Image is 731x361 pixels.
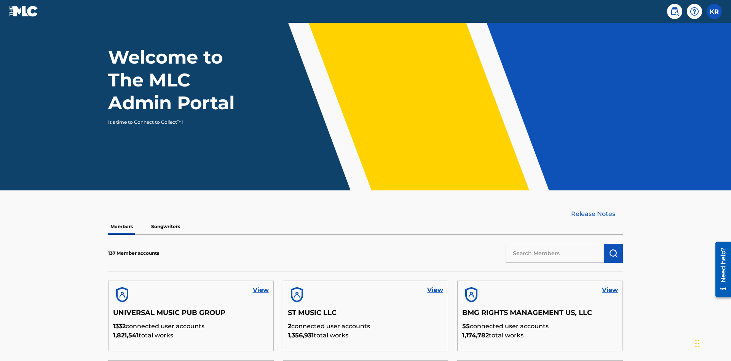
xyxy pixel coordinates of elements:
p: Songwriters [149,219,182,235]
a: Release Notes [571,209,623,219]
span: 2 [288,323,291,330]
img: Search Works [609,249,618,258]
span: 1,356,931 [288,332,314,339]
h1: Welcome to The MLC Admin Portal [108,46,251,114]
div: User Menu [707,4,722,19]
img: account [113,286,131,304]
div: Drag [695,332,700,355]
p: connected user accounts [462,322,618,331]
p: Members [108,219,135,235]
img: account [462,286,480,304]
span: 1332 [113,323,126,330]
img: help [690,7,699,16]
span: 55 [462,323,470,330]
input: Search Members [506,244,604,263]
div: Help [687,4,702,19]
h5: BMG RIGHTS MANAGEMENT US, LLC [462,308,618,322]
a: Public Search [667,4,682,19]
img: search [670,7,679,16]
span: 1,174,782 [462,332,489,339]
p: total works [462,331,618,340]
span: 1,821,541 [113,332,139,339]
iframe: Chat Widget [693,324,731,361]
h5: ST MUSIC LLC [288,308,444,322]
img: account [288,286,306,304]
p: connected user accounts [288,322,444,331]
img: MLC Logo [9,6,38,17]
a: View [427,286,443,295]
iframe: Resource Center [710,239,731,301]
p: connected user accounts [113,322,269,331]
h5: UNIVERSAL MUSIC PUB GROUP [113,308,269,322]
p: total works [288,331,444,340]
p: total works [113,331,269,340]
p: It's time to Connect to Collect™! [108,119,240,126]
a: View [253,286,269,295]
p: 137 Member accounts [108,250,159,257]
a: View [602,286,618,295]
